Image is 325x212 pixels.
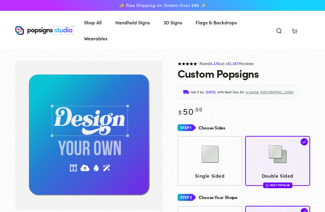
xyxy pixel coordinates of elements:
span: ✨ Free Shipping on Orders Over $99 ✨ [119,3,206,8]
a: Single Sided Single Sided [178,136,242,186]
span: Wearables [84,34,107,43]
bdi: 50 [178,105,203,117]
h1: Custom Popsigns [178,67,259,79]
img: Step 2 [178,192,196,203]
summary: Search our site [271,24,287,37]
img: Single Sided [195,139,225,169]
span: Get it by [191,89,204,95]
a: 3D Signs [159,14,187,30]
span: Single Sided [181,171,240,180]
h4: Choose Your Shape [199,195,237,200]
span: /5 [216,62,219,66]
span: 4.1 [210,62,215,66]
div: Most Popular [263,182,292,188]
a: Shop All [79,14,106,30]
a: Flags & Backdrops [191,14,241,30]
a: Wearables [79,30,112,46]
span: with Next Day Air [217,89,244,95]
h4: Choose Sides [199,125,225,130]
a: Handheld Signs [111,14,154,30]
span: $ [178,108,182,116]
sup: .00 [194,105,203,113]
span: Double Sided [248,171,307,180]
span: Flags & Backdrops [196,18,237,27]
a: Double Sided Double Sided Most Popular [245,136,310,186]
span: Handheld Signs [115,18,150,27]
img: Double Sided [263,139,293,169]
img: Custom Popsigns [15,61,162,210]
span: to 94558, [GEOGRAPHIC_DATA] [246,89,293,95]
img: fire.svg [265,183,268,187]
span: 3D Signs [163,18,182,27]
span: Rated out of Reviews [200,62,254,66]
span: Shop All [84,18,102,27]
media-gallery: Gallery Viewer [15,61,162,210]
span: 2,167 [229,62,239,66]
span: [DATE] [206,89,216,95]
img: Popsigns Studio [15,26,73,35]
img: check.svg [301,138,308,145]
img: Step 1 [178,122,196,133]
